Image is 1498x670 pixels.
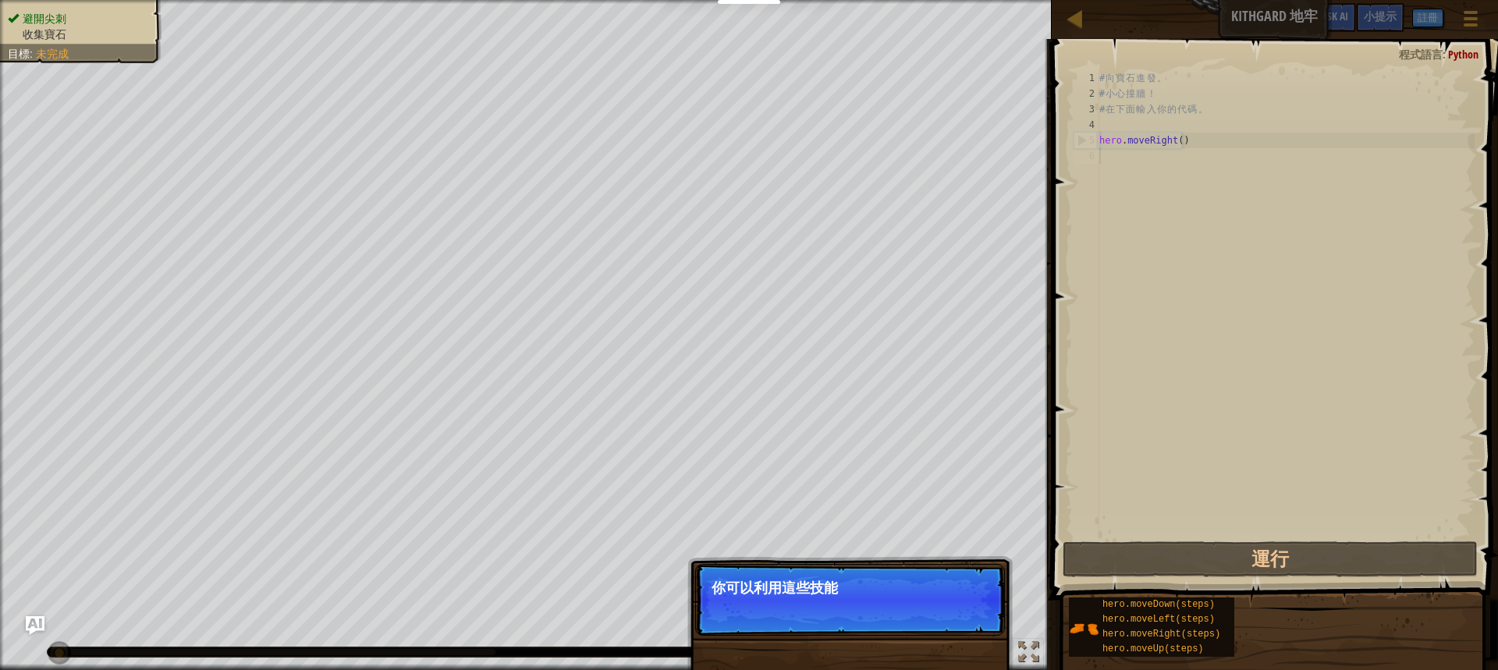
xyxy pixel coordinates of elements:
span: Python [1448,47,1478,62]
li: 收集寶石 [8,27,150,42]
span: 避開尖刺 [23,12,66,25]
span: hero.moveLeft(steps) [1102,614,1215,625]
li: 避開尖刺 [8,11,150,27]
button: 註冊 [1412,9,1443,27]
button: Ask AI [26,616,44,635]
img: portrait.png [1069,614,1099,643]
span: : [1443,47,1448,62]
span: hero.moveRight(steps) [1102,629,1220,640]
button: 運行 [1063,541,1478,577]
div: 4 [1074,117,1099,133]
span: Ask AI [1322,9,1348,23]
div: 1 [1074,70,1099,86]
div: 5 [1074,133,1099,148]
p: 你可以利用這些技能 [712,580,989,596]
span: 程式語言 [1399,47,1443,62]
span: 未完成 [36,48,69,60]
span: hero.moveUp(steps) [1102,643,1204,654]
div: 2 [1074,86,1099,101]
span: 收集寶石 [23,28,66,41]
div: 6 [1074,148,1099,164]
span: 目標 [8,48,30,60]
button: 顯示遊戲選單 [1451,3,1490,40]
span: hero.moveDown(steps) [1102,599,1215,610]
span: 小提示 [1364,9,1397,23]
div: 3 [1074,101,1099,117]
button: Ask AI [1314,3,1356,32]
span: : [30,48,36,60]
